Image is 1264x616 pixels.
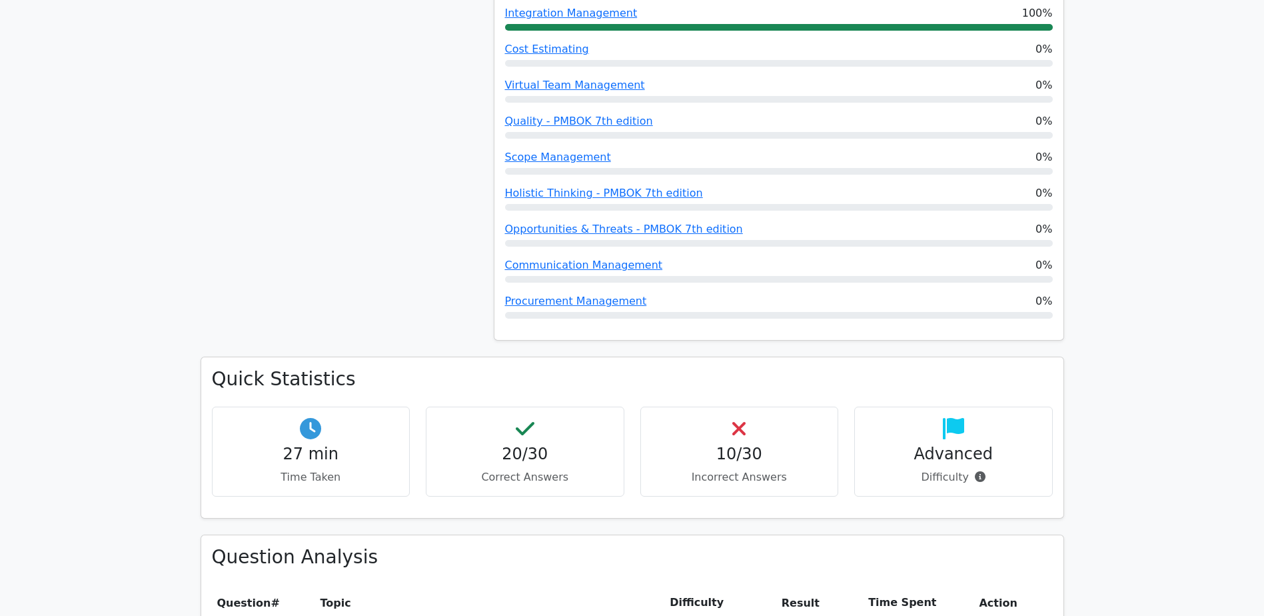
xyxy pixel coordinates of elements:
[1035,41,1052,57] span: 0%
[505,43,589,55] a: Cost Estimating
[217,597,271,609] span: Question
[505,7,638,19] a: Integration Management
[1035,149,1052,165] span: 0%
[437,469,613,485] p: Correct Answers
[223,445,399,464] h4: 27 min
[866,469,1041,485] p: Difficulty
[1035,113,1052,129] span: 0%
[1035,293,1052,309] span: 0%
[505,223,743,235] a: Opportunities & Threats - PMBOK 7th edition
[652,469,828,485] p: Incorrect Answers
[1035,77,1052,93] span: 0%
[1035,221,1052,237] span: 0%
[223,469,399,485] p: Time Taken
[437,445,613,464] h4: 20/30
[505,187,703,199] a: Holistic Thinking - PMBOK 7th edition
[212,368,1053,391] h3: Quick Statistics
[505,151,611,163] a: Scope Management
[505,79,645,91] a: Virtual Team Management
[505,259,663,271] a: Communication Management
[505,115,653,127] a: Quality - PMBOK 7th edition
[1022,5,1053,21] span: 100%
[1035,185,1052,201] span: 0%
[866,445,1041,464] h4: Advanced
[652,445,828,464] h4: 10/30
[505,295,647,307] a: Procurement Management
[1035,257,1052,273] span: 0%
[212,546,1053,569] h3: Question Analysis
